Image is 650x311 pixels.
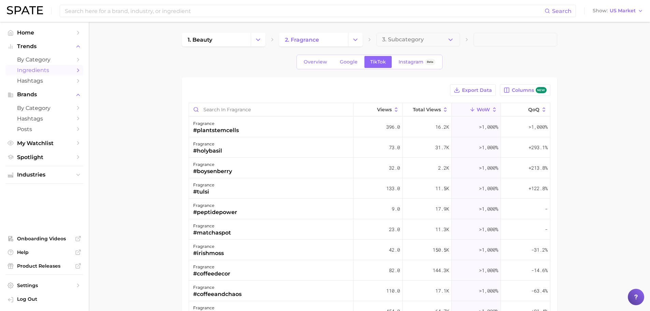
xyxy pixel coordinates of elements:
[193,160,232,169] div: fragrance
[393,56,441,68] a: InstagramBeta
[529,164,548,172] span: +213.8%
[435,184,449,193] span: 11.5k
[5,280,83,291] a: Settings
[528,107,539,112] span: QoQ
[479,267,498,273] span: >1,000%
[5,27,83,38] a: Home
[193,283,242,292] div: fragrance
[285,37,319,43] span: 2. fragrance
[610,9,636,13] span: US Market
[193,290,242,298] div: #coffeeandchaos
[5,294,83,306] a: Log out. Currently logged in with e-mail thomas.just@givaudan.com.
[529,143,548,152] span: +293.1%
[5,247,83,257] a: Help
[193,140,222,148] div: fragrance
[17,115,72,122] span: Hashtags
[364,56,392,68] a: TikTok
[348,33,363,46] button: Change Category
[450,84,496,96] button: Export Data
[17,105,72,111] span: by Category
[17,126,72,132] span: Posts
[479,144,498,151] span: >1,000%
[5,75,83,86] a: Hashtags
[427,59,433,65] span: Beta
[251,33,265,46] button: Change Category
[5,261,83,271] a: Product Releases
[17,43,72,50] span: Trends
[189,103,353,116] input: Search in fragrance
[193,147,222,155] div: #holybasil
[5,152,83,162] a: Spotlight
[545,205,548,213] span: -
[189,117,550,137] button: fragrance#plantstemcells396.016.2k>1,000%>1,000%
[386,287,400,295] span: 110.0
[376,33,460,46] button: 3. Subcategory
[193,167,232,175] div: #boysenberry
[189,178,550,199] button: fragrance#tulsi133.011.5k>1,000%+122.8%
[5,124,83,135] a: Posts
[17,282,72,288] span: Settings
[193,229,231,237] div: #matchaspot
[382,37,424,43] span: 3. Subcategory
[531,287,548,295] span: -63.4%
[386,184,400,193] span: 133.0
[529,124,548,130] span: >1,000%
[193,242,224,251] div: fragrance
[386,123,400,131] span: 396.0
[5,113,83,124] a: Hashtags
[435,225,449,234] span: 11.3k
[193,126,239,135] div: #plantstemcells
[304,59,327,65] span: Overview
[479,287,498,294] span: >1,000%
[189,137,550,158] button: fragrance#holybasil73.031.7k>1,000%+293.1%
[479,185,498,192] span: >1,000%
[591,6,645,15] button: ShowUS Market
[462,87,492,93] span: Export Data
[5,54,83,65] a: by Category
[403,103,452,116] button: Total Views
[17,172,72,178] span: Industries
[435,287,449,295] span: 17.1k
[193,208,237,216] div: #peptidepower
[399,59,423,65] span: Instagram
[435,123,449,131] span: 16.2k
[17,67,72,73] span: Ingredients
[17,29,72,36] span: Home
[389,246,400,254] span: 42.0
[189,158,550,178] button: fragrance#boysenberry32.02.2k>1,000%+213.8%
[189,240,550,260] button: fragrance#irishmoss42.0150.5k>1,000%-31.2%
[479,206,498,212] span: >1,000%
[529,184,548,193] span: +122.8%
[17,56,72,63] span: by Category
[433,246,449,254] span: 150.5k
[5,138,83,149] a: My Watchlist
[17,249,72,255] span: Help
[377,107,392,112] span: Views
[193,270,230,278] div: #coffeedecor
[413,107,441,112] span: Total Views
[593,9,608,13] span: Show
[389,143,400,152] span: 73.0
[5,234,83,244] a: Onboarding Videos
[392,205,400,213] span: 9.0
[298,56,333,68] a: Overview
[189,199,550,219] button: fragrance#peptidepower9.017.9k>1,000%-
[370,59,386,65] span: TikTok
[182,33,251,46] a: 1. beauty
[64,5,545,17] input: Search here for a brand, industry, or ingredient
[477,107,490,112] span: WoW
[188,37,212,43] span: 1. beauty
[17,236,72,242] span: Onboarding Videos
[17,263,72,269] span: Product Releases
[552,8,572,14] span: Search
[500,84,550,96] button: Columnsnew
[452,103,501,116] button: WoW
[193,263,230,271] div: fragrance
[389,266,400,274] span: 82.0
[353,103,403,116] button: Views
[17,77,72,84] span: Hashtags
[479,226,498,232] span: >1,000%
[17,91,72,98] span: Brands
[5,89,83,100] button: Brands
[193,201,237,210] div: fragrance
